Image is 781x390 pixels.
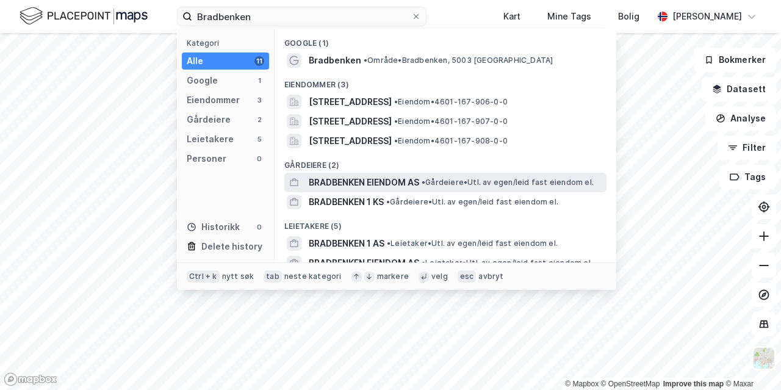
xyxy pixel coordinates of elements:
[192,7,411,26] input: Søk på adresse, matrikkel, gårdeiere, leietakere eller personer
[275,212,616,234] div: Leietakere (5)
[4,372,57,386] a: Mapbox homepage
[705,106,776,131] button: Analyse
[284,272,342,281] div: neste kategori
[254,56,264,66] div: 11
[187,73,218,88] div: Google
[386,197,390,206] span: •
[422,258,592,268] span: Leietaker • Utl. av egen/leid fast eiendom el.
[672,9,742,24] div: [PERSON_NAME]
[601,380,660,388] a: OpenStreetMap
[394,136,398,145] span: •
[309,236,384,251] span: BRADBENKEN 1 AS
[422,178,425,187] span: •
[254,222,264,232] div: 0
[254,95,264,105] div: 3
[422,258,425,267] span: •
[222,272,254,281] div: nytt søk
[187,54,203,68] div: Alle
[20,5,148,27] img: logo.f888ab2527a4732fd821a326f86c7f29.svg
[394,136,508,146] span: Eiendom • 4601-167-908-0-0
[458,270,477,283] div: esc
[694,48,776,72] button: Bokmerker
[187,93,240,107] div: Eiendommer
[720,331,781,390] iframe: Chat Widget
[187,112,231,127] div: Gårdeiere
[275,70,616,92] div: Eiendommer (3)
[387,239,390,248] span: •
[618,9,639,24] div: Bolig
[309,114,392,129] span: [STREET_ADDRESS]
[394,117,508,126] span: Eiendom • 4601-167-907-0-0
[254,76,264,85] div: 1
[663,380,724,388] a: Improve this map
[422,178,594,187] span: Gårdeiere • Utl. av egen/leid fast eiendom el.
[386,197,558,207] span: Gårdeiere • Utl. av egen/leid fast eiendom el.
[478,272,503,281] div: avbryt
[275,151,616,173] div: Gårdeiere (2)
[387,239,558,248] span: Leietaker • Utl. av egen/leid fast eiendom el.
[394,97,508,107] span: Eiendom • 4601-167-906-0-0
[377,272,409,281] div: markere
[503,9,520,24] div: Kart
[309,134,392,148] span: [STREET_ADDRESS]
[309,175,419,190] span: BRADBENKEN EIENDOM AS
[309,53,361,68] span: Bradbenken
[254,134,264,144] div: 5
[187,132,234,146] div: Leietakere
[254,115,264,125] div: 2
[309,95,392,109] span: [STREET_ADDRESS]
[394,117,398,126] span: •
[364,56,367,65] span: •
[394,97,398,106] span: •
[702,77,776,101] button: Datasett
[187,270,220,283] div: Ctrl + k
[565,380,599,388] a: Mapbox
[719,165,776,189] button: Tags
[187,38,269,48] div: Kategori
[275,29,616,51] div: Google (1)
[718,135,776,160] button: Filter
[187,151,226,166] div: Personer
[547,9,591,24] div: Mine Tags
[720,331,781,390] div: Kontrollprogram for chat
[431,272,448,281] div: velg
[309,195,384,209] span: BRADBENKEN 1 KS
[254,154,264,164] div: 0
[364,56,553,65] span: Område • Bradbenken, 5003 [GEOGRAPHIC_DATA]
[309,256,419,270] span: BRADBENKEN EIENDOM AS
[201,239,262,254] div: Delete history
[187,220,240,234] div: Historikk
[264,270,282,283] div: tab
